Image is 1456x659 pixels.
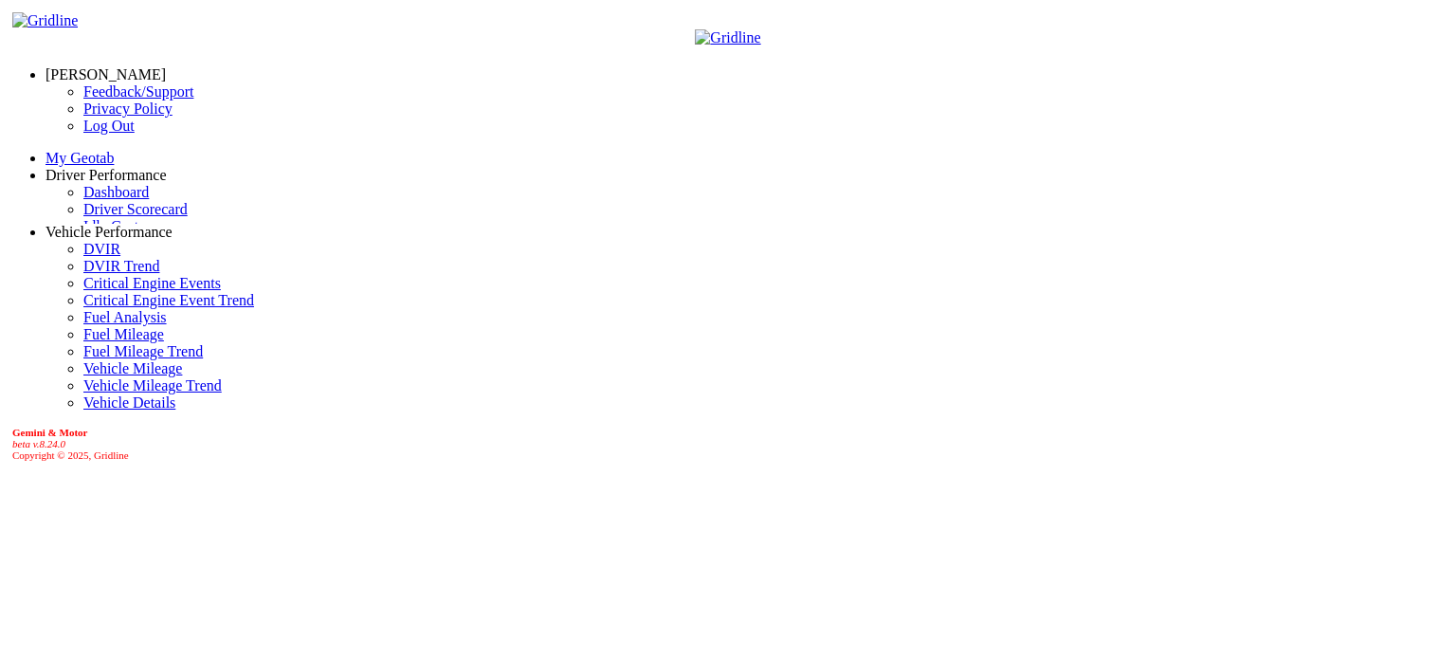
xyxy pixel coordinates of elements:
[83,83,193,100] a: Feedback/Support
[12,438,65,449] i: beta v.8.24.0
[83,377,222,394] a: Vehicle Mileage Trend
[83,309,167,325] a: Fuel Analysis
[83,184,149,200] a: Dashboard
[83,360,182,376] a: Vehicle Mileage
[83,258,159,274] a: DVIR Trend
[12,427,1448,461] div: Copyright © 2025, Gridline
[12,12,78,29] img: Gridline
[83,343,203,359] a: Fuel Mileage Trend
[45,150,114,166] a: My Geotab
[83,275,221,291] a: Critical Engine Events
[83,201,188,217] a: Driver Scorecard
[83,118,135,134] a: Log Out
[45,66,166,82] a: [PERSON_NAME]
[83,326,164,342] a: Fuel Mileage
[12,427,87,438] b: Gemini & Motor
[83,101,173,117] a: Privacy Policy
[83,394,175,411] a: Vehicle Details
[83,292,254,308] a: Critical Engine Event Trend
[45,167,167,183] a: Driver Performance
[83,218,138,234] a: Idle Cost
[695,29,760,46] img: Gridline
[83,241,120,257] a: DVIR
[45,224,173,240] a: Vehicle Performance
